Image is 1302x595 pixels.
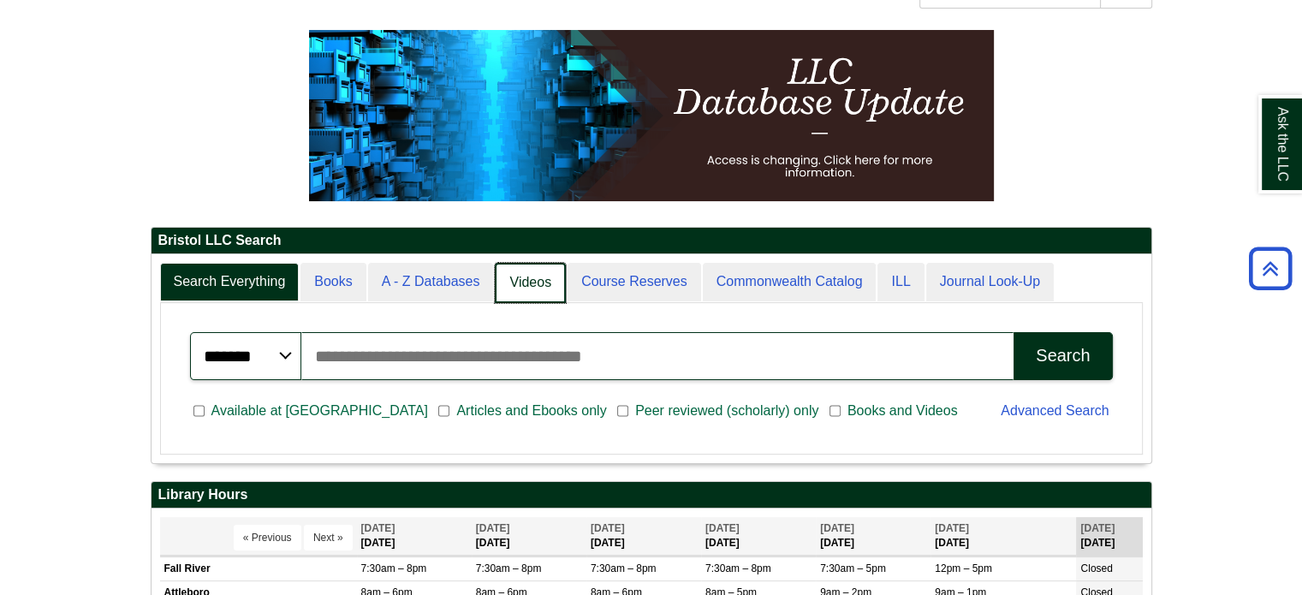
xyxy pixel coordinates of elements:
[368,263,494,301] a: A - Z Databases
[438,403,449,419] input: Articles and Ebooks only
[357,517,472,556] th: [DATE]
[205,401,435,421] span: Available at [GEOGRAPHIC_DATA]
[568,263,701,301] a: Course Reserves
[234,525,301,550] button: « Previous
[820,522,854,534] span: [DATE]
[591,522,625,534] span: [DATE]
[591,562,657,574] span: 7:30am – 8pm
[304,525,353,550] button: Next »
[816,517,930,556] th: [DATE]
[935,562,992,574] span: 12pm – 5pm
[930,517,1076,556] th: [DATE]
[300,263,366,301] a: Books
[449,401,613,421] span: Articles and Ebooks only
[820,562,886,574] span: 7:30am – 5pm
[829,403,841,419] input: Books and Videos
[586,517,701,556] th: [DATE]
[1076,517,1142,556] th: [DATE]
[476,562,542,574] span: 7:30am – 8pm
[361,562,427,574] span: 7:30am – 8pm
[193,403,205,419] input: Available at [GEOGRAPHIC_DATA]
[472,517,586,556] th: [DATE]
[703,263,877,301] a: Commonwealth Catalog
[495,263,566,303] a: Videos
[705,522,740,534] span: [DATE]
[160,263,300,301] a: Search Everything
[701,517,816,556] th: [DATE]
[1080,562,1112,574] span: Closed
[160,556,357,580] td: Fall River
[1036,346,1090,366] div: Search
[152,482,1151,509] h2: Library Hours
[1001,403,1109,418] a: Advanced Search
[1243,257,1298,280] a: Back to Top
[628,401,825,421] span: Peer reviewed (scholarly) only
[705,562,771,574] span: 7:30am – 8pm
[1014,332,1112,380] button: Search
[309,30,994,201] img: HTML tutorial
[841,401,965,421] span: Books and Videos
[361,522,395,534] span: [DATE]
[877,263,924,301] a: ILL
[617,403,628,419] input: Peer reviewed (scholarly) only
[152,228,1151,254] h2: Bristol LLC Search
[926,263,1054,301] a: Journal Look-Up
[1080,522,1115,534] span: [DATE]
[476,522,510,534] span: [DATE]
[935,522,969,534] span: [DATE]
